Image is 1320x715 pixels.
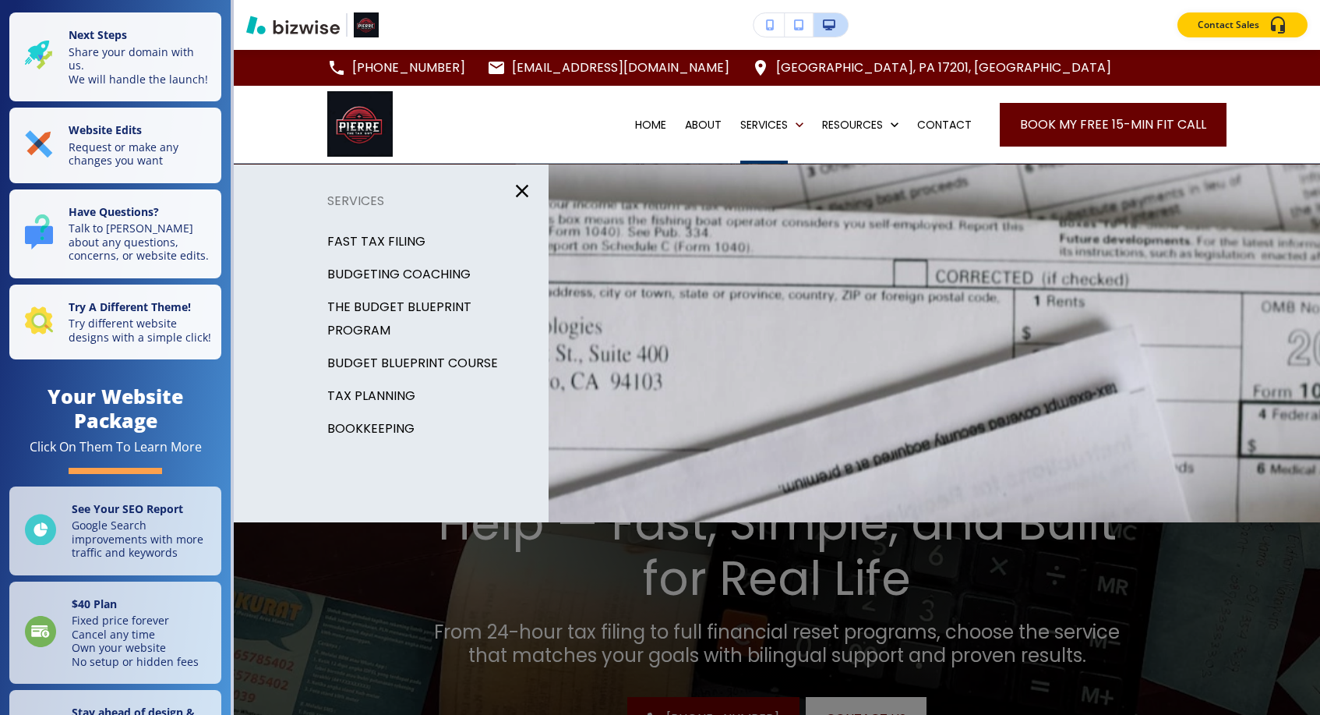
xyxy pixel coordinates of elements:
p: Google Search improvements with more traffic and keywords [72,519,212,560]
strong: Next Steps [69,27,127,42]
div: Click On Them To Learn More [30,439,202,455]
strong: $ 40 Plan [72,596,117,611]
p: Request or make any changes you want [69,140,212,168]
p: SERVICES [740,117,788,133]
p: HOME [635,117,666,133]
img: Pierre The Tax Guy [327,91,393,157]
p: SERVICES [234,189,549,213]
img: Your Logo [354,12,379,37]
p: Share your domain with us. We will handle the launch! [69,45,212,87]
iframe: Intercom live chat [1267,662,1304,699]
p: FAST TAX FILING [327,230,425,253]
button: Have Questions?Talk to [PERSON_NAME] about any questions, concerns, or website edits. [9,189,221,278]
strong: Try A Different Theme! [69,299,191,314]
button: Website EditsRequest or make any changes you want [9,108,221,183]
p: BUDGET BLUEPRINT COURSE [327,352,498,375]
p: BUDGETING COACHING [327,263,471,286]
span: Book My Free 15-Min Fit Call [1020,115,1206,134]
p: Try different website designs with a simple click! [69,317,212,344]
p: [EMAIL_ADDRESS][DOMAIN_NAME] [512,56,729,80]
p: Talk to [PERSON_NAME] about any questions, concerns, or website edits. [69,221,212,263]
p: [PHONE_NUMBER] [352,56,465,80]
p: THE BUDGET BLUEPRINT PROGRAM [327,296,536,342]
p: CONTACT [917,117,972,133]
h4: Your Website Package [9,384,221,433]
strong: Have Questions? [69,204,159,219]
p: BOOKKEEPING [327,417,415,441]
a: See Your SEO ReportGoogle Search improvements with more traffic and keywords [9,487,221,575]
strong: See Your SEO Report [72,501,183,516]
p: Contact Sales [1198,18,1259,32]
img: Bizwise Logo [246,16,340,34]
p: TAX PLANNING [327,384,415,408]
p: RESOURCES [822,117,883,133]
strong: Website Edits [69,122,142,137]
p: [GEOGRAPHIC_DATA], PA 17201, [GEOGRAPHIC_DATA] [776,56,1111,80]
a: $40 PlanFixed price foreverCancel any timeOwn your websiteNo setup or hidden fees [9,582,221,685]
p: Fixed price forever Cancel any time Own your website No setup or hidden fees [72,614,199,668]
button: Contact Sales [1177,12,1308,37]
button: Next StepsShare your domain with us.We will handle the launch! [9,12,221,101]
p: ABOUT [685,117,722,133]
button: Try A Different Theme!Try different website designs with a simple click! [9,285,221,360]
